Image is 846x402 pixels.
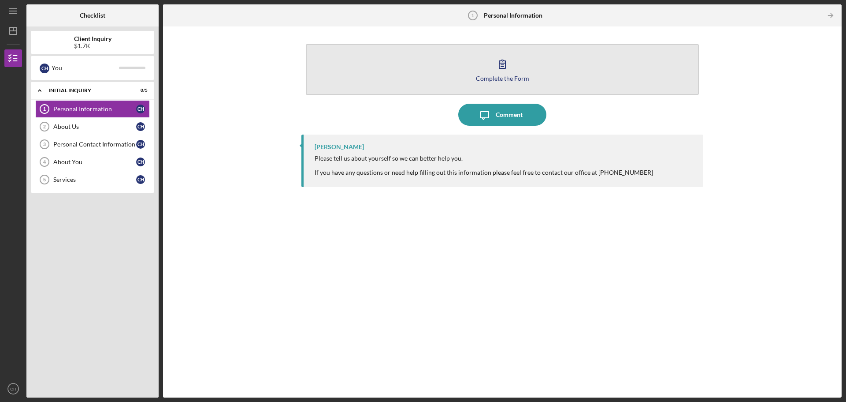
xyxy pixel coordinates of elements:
tspan: 1 [43,106,46,112]
button: Complete the Form [306,44,699,95]
button: Comment [458,104,546,126]
b: Checklist [80,12,105,19]
a: 3Personal Contact InformationCH [35,135,150,153]
div: Initial Inquiry [48,88,126,93]
b: Client Inquiry [74,35,111,42]
a: 5ServicesCH [35,171,150,188]
a: 4About YouCH [35,153,150,171]
button: CH [4,380,22,398]
div: $1.7K [74,42,111,49]
div: About You [53,158,136,165]
div: Comment [496,104,523,126]
tspan: 5 [43,177,46,182]
div: Personal Contact Information [53,141,136,148]
div: Please tell us about yourself so we can better help you. [315,155,653,162]
b: Personal Information [484,12,542,19]
div: If you have any questions or need help filling out this information please feel free to contact o... [315,169,653,176]
div: [PERSON_NAME] [315,143,364,150]
div: C H [136,158,145,166]
div: C H [40,64,49,73]
a: 2About UsCH [35,118,150,135]
div: C H [136,122,145,131]
text: CH [10,387,16,391]
tspan: 1 [471,13,474,18]
div: Complete the Form [476,75,529,82]
a: 1Personal InformationCH [35,100,150,118]
tspan: 4 [43,159,46,165]
tspan: 3 [43,142,46,147]
div: C H [136,140,145,149]
div: You [52,60,119,75]
div: C H [136,175,145,184]
div: Personal Information [53,105,136,113]
tspan: 2 [43,124,46,129]
div: 0 / 5 [132,88,148,93]
div: C H [136,105,145,113]
div: Services [53,176,136,183]
div: About Us [53,123,136,130]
